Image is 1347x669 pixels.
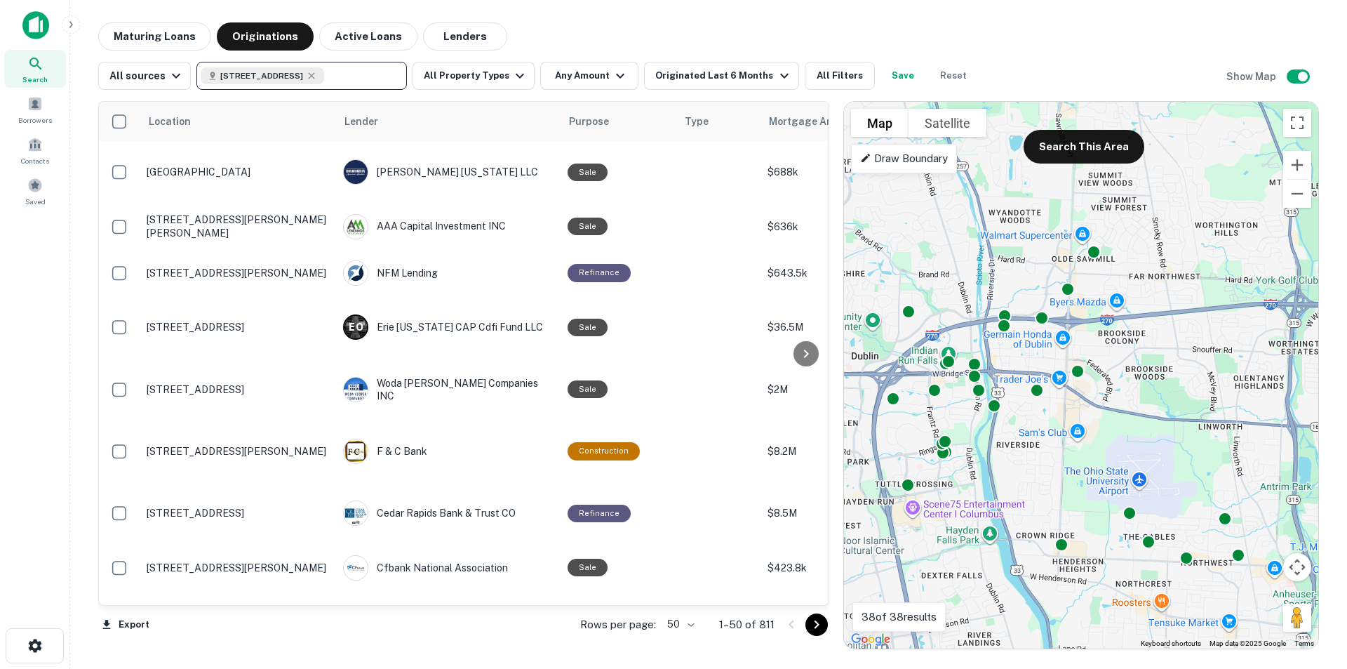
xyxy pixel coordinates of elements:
[4,131,66,169] a: Contacts
[343,159,554,185] div: [PERSON_NAME] [US_STATE] LLC
[25,196,46,207] span: Saved
[1283,180,1311,208] button: Zoom out
[769,113,876,130] span: Mortgage Amount
[685,113,709,130] span: Type
[147,562,329,574] p: [STREET_ADDRESS][PERSON_NAME]
[580,616,656,633] p: Rows per page:
[147,383,329,396] p: [STREET_ADDRESS]
[540,62,638,90] button: Any Amount
[1283,109,1311,137] button: Toggle fullscreen view
[768,382,908,397] p: $2M
[344,261,368,285] img: picture
[568,559,608,576] div: Sale
[1024,130,1144,164] button: Search This Area
[862,609,937,625] p: 38 of 38 results
[344,556,368,580] img: picture
[147,445,329,458] p: [STREET_ADDRESS][PERSON_NAME]
[768,164,908,180] p: $688k
[147,166,329,178] p: [GEOGRAPHIC_DATA]
[4,50,66,88] a: Search
[344,215,368,239] img: picture
[1277,557,1347,624] iframe: Chat Widget
[844,102,1318,649] div: 0 0
[217,22,314,51] button: Originations
[768,444,908,459] p: $8.2M
[147,507,329,519] p: [STREET_ADDRESS]
[109,67,185,84] div: All sources
[805,62,875,90] button: All Filters
[343,377,554,402] div: Woda [PERSON_NAME] Companies INC
[851,109,909,137] button: Show street map
[349,320,363,335] p: E O
[860,150,948,167] p: Draw Boundary
[343,439,554,464] div: F & C Bank
[847,630,894,649] a: Open this area in Google Maps (opens a new window)
[768,219,908,234] p: $636k
[931,62,976,90] button: Reset
[568,264,631,281] div: This loan purpose was for refinancing
[22,74,48,85] span: Search
[719,616,775,633] p: 1–50 of 811
[343,555,554,581] div: Cfbank National Association
[148,113,209,130] span: Location
[22,11,49,39] img: capitalize-icon.png
[847,630,894,649] img: Google
[1141,639,1201,649] button: Keyboard shortcuts
[343,260,554,286] div: NFM Lending
[768,319,908,335] p: $36.5M
[568,505,631,522] div: This loan purpose was for refinancing
[805,614,828,636] button: Go to next page
[1283,151,1311,179] button: Zoom in
[344,439,368,463] img: picture
[768,505,908,521] p: $8.5M
[98,62,191,90] button: All sources
[568,218,608,235] div: Sale
[140,102,336,141] th: Location
[344,378,368,402] img: picture
[336,102,561,141] th: Lender
[1294,640,1314,647] a: Terms (opens in new tab)
[423,22,507,51] button: Lenders
[768,265,908,281] p: $643.5k
[343,501,554,526] div: Cedar Rapids Bank & Trust CO
[319,22,417,51] button: Active Loans
[1209,640,1286,647] span: Map data ©2025 Google
[4,172,66,210] a: Saved
[344,160,368,184] img: picture
[880,62,925,90] button: Save your search to get updates of matches that match your search criteria.
[98,614,153,635] button: Export
[344,501,368,525] img: picture
[768,560,908,576] p: $423.8k
[676,102,760,141] th: Type
[568,319,608,336] div: Sale
[568,164,608,181] div: Sale
[343,214,554,239] div: AAA Capital Investment INC
[909,109,986,137] button: Show satellite imagery
[220,69,303,82] span: [STREET_ADDRESS]
[21,155,49,166] span: Contacts
[18,114,52,126] span: Borrowers
[98,22,211,51] button: Maturing Loans
[568,442,640,460] div: This loan purpose was for construction
[569,113,627,130] span: Purpose
[1283,553,1311,581] button: Map camera controls
[644,62,798,90] button: Originated Last 6 Months
[413,62,535,90] button: All Property Types
[344,113,378,130] span: Lender
[1226,69,1278,84] h6: Show Map
[4,91,66,128] a: Borrowers
[760,102,915,141] th: Mortgage Amount
[568,380,608,398] div: Sale
[343,314,554,340] div: Erie [US_STATE] CAP Cdfi Fund LLC
[147,321,329,333] p: [STREET_ADDRESS]
[147,267,329,279] p: [STREET_ADDRESS][PERSON_NAME]
[147,213,329,239] p: [STREET_ADDRESS][PERSON_NAME][PERSON_NAME]
[662,614,697,635] div: 50
[655,67,792,84] div: Originated Last 6 Months
[561,102,676,141] th: Purpose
